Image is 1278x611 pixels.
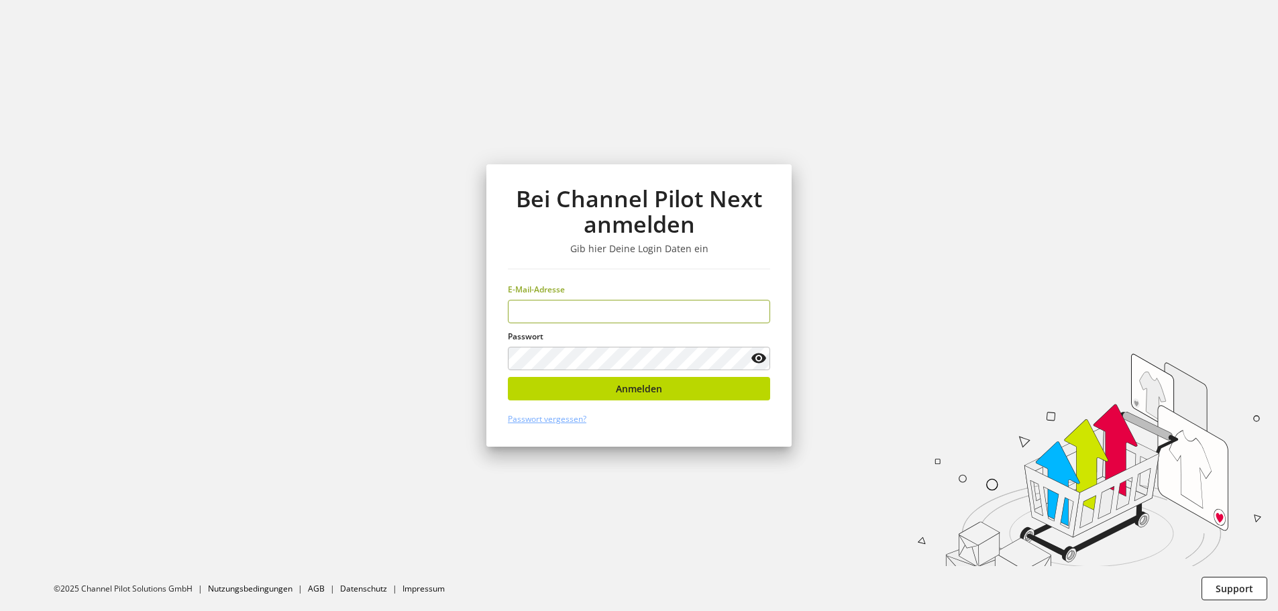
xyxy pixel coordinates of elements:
[508,413,586,425] a: Passwort vergessen?
[340,583,387,594] a: Datenschutz
[508,331,543,342] span: Passwort
[508,243,770,255] h3: Gib hier Deine Login Daten ein
[508,377,770,400] button: Anmelden
[403,583,445,594] a: Impressum
[616,382,662,396] span: Anmelden
[208,583,292,594] a: Nutzungsbedingungen
[508,186,770,237] h1: Bei Channel Pilot Next anmelden
[508,284,565,295] span: E-Mail-Adresse
[1202,577,1267,600] button: Support
[1216,581,1253,596] span: Support
[54,583,208,595] li: ©2025 Channel Pilot Solutions GmbH
[308,583,325,594] a: AGB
